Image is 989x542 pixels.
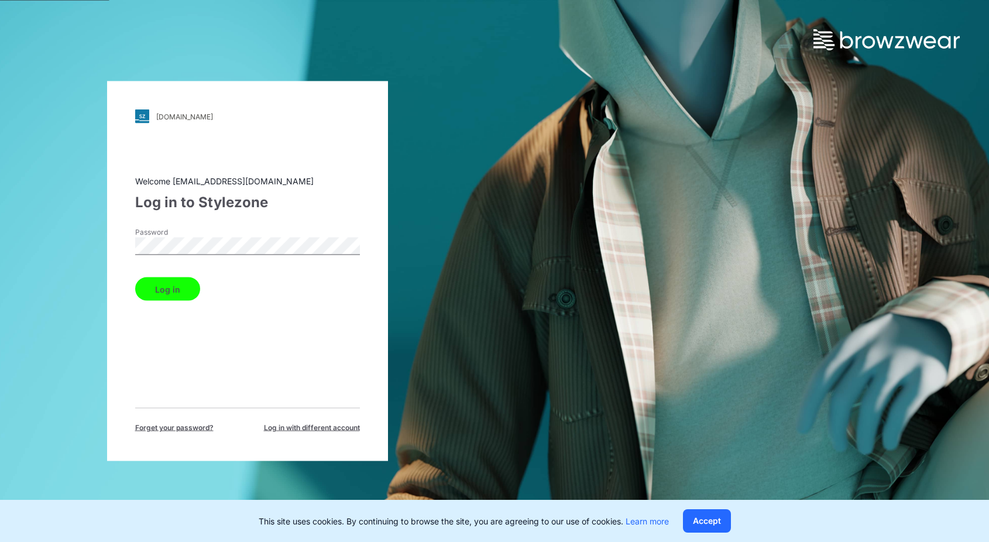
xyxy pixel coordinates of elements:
[135,109,360,124] a: [DOMAIN_NAME]
[683,509,731,533] button: Accept
[135,192,360,213] div: Log in to Stylezone
[813,29,960,50] img: browzwear-logo.73288ffb.svg
[135,423,214,433] span: Forget your password?
[135,227,217,238] label: Password
[135,175,360,187] div: Welcome [EMAIL_ADDRESS][DOMAIN_NAME]
[135,109,149,124] img: svg+xml;base64,PHN2ZyB3aWR0aD0iMjgiIGhlaWdodD0iMjgiIHZpZXdCb3g9IjAgMCAyOCAyOCIgZmlsbD0ibm9uZSIgeG...
[135,277,200,301] button: Log in
[264,423,360,433] span: Log in with different account
[259,515,669,527] p: This site uses cookies. By continuing to browse the site, you are agreeing to our use of cookies.
[626,516,669,526] a: Learn more
[156,112,213,121] div: [DOMAIN_NAME]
